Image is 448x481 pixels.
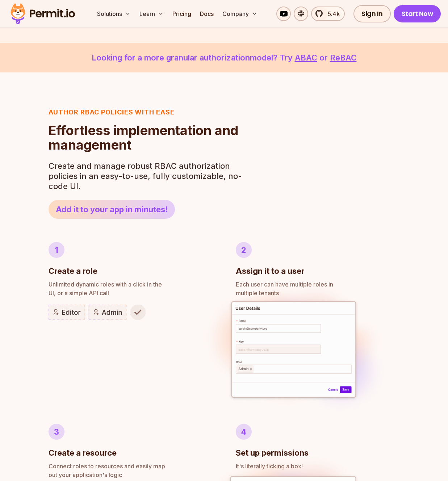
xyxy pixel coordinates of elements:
button: Solutions [94,7,134,21]
button: Company [219,7,260,21]
div: 1 [49,242,64,258]
span: Connect roles to resources and easily map [49,462,213,470]
a: ReBAC [330,53,357,62]
p: Looking for a more granular authorization model? Try or [17,52,431,64]
div: 2 [236,242,252,258]
span: Unlimited dynamic roles with a click in the [49,280,213,289]
h2: Effortless implementation and management [49,123,246,152]
p: out your application's logic [49,462,213,479]
img: Permit logo [7,1,78,26]
h3: Author RBAC POLICIES with EASE [49,107,246,117]
a: Sign In [353,5,391,22]
div: 4 [236,424,252,440]
h3: Create a role [49,265,97,277]
h3: Create a resource [49,447,117,459]
a: 5.4k [311,7,345,21]
button: Learn [137,7,167,21]
a: ABAC [295,53,317,62]
a: Start Now [394,5,441,22]
a: Docs [197,7,217,21]
p: UI, or a simple API call [49,280,213,297]
p: Create and manage robust RBAC authorization policies in an easy-to-use, fully customizable, no-co... [49,161,246,191]
span: 5.4k [323,9,340,18]
h3: Assign it to a user [236,265,305,277]
a: Pricing [169,7,194,21]
h3: Set up permissions [236,447,309,459]
div: 3 [49,424,64,440]
a: Add it to your app in minutes! [49,200,175,219]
